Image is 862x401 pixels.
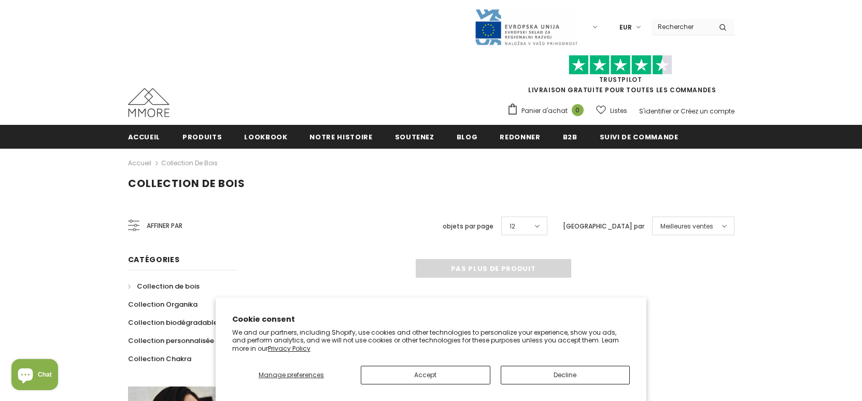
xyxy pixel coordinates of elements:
img: Faites confiance aux étoiles pilotes [569,55,672,75]
p: We and our partners, including Shopify, use cookies and other technologies to personalize your ex... [232,328,630,353]
a: Collection Organika [128,295,197,313]
span: Collection Organika [128,299,197,309]
button: Decline [501,366,630,384]
a: Privacy Policy [268,344,310,353]
a: Collection de bois [161,159,218,167]
span: 12 [510,221,515,232]
a: Blog [457,125,478,148]
span: Blog [457,132,478,142]
a: Suivi de commande [600,125,679,148]
span: Collection personnalisée [128,336,214,346]
span: Panier d'achat [521,106,568,116]
span: Collection de bois [128,176,245,191]
span: Notre histoire [309,132,372,142]
span: Accueil [128,132,161,142]
a: Collection personnalisée [128,332,214,350]
span: Redonner [500,132,540,142]
span: Manage preferences [259,370,324,379]
inbox-online-store-chat: Shopify online store chat [8,359,61,393]
a: Créez un compte [681,107,734,116]
span: Affiner par [147,220,182,232]
img: Javni Razpis [474,8,578,46]
span: Collection biodégradable [128,318,218,327]
span: soutenez [395,132,434,142]
span: 0 [572,104,584,116]
input: Search Site [652,19,711,34]
label: objets par page [443,221,493,232]
a: Lookbook [244,125,287,148]
a: Redonner [500,125,540,148]
span: Lookbook [244,132,287,142]
span: Meilleures ventes [660,221,713,232]
a: Collection de bois [128,277,200,295]
label: [GEOGRAPHIC_DATA] par [563,221,644,232]
a: Listes [596,102,627,120]
span: or [673,107,679,116]
a: Produits [182,125,222,148]
a: Collection biodégradable [128,313,218,332]
a: Collection Chakra [128,350,191,368]
button: Accept [361,366,490,384]
a: B2B [563,125,577,148]
span: Collection de bois [137,281,200,291]
a: Notre histoire [309,125,372,148]
span: Listes [610,106,627,116]
a: Panier d'achat 0 [507,103,589,119]
span: B2B [563,132,577,142]
span: Suivi de commande [600,132,679,142]
span: Collection Chakra [128,354,191,364]
a: Javni Razpis [474,22,578,31]
img: Cas MMORE [128,88,169,117]
span: EUR [619,22,632,33]
a: TrustPilot [599,75,642,84]
a: Accueil [128,125,161,148]
h2: Cookie consent [232,314,630,325]
span: Produits [182,132,222,142]
span: Catégories [128,254,180,265]
span: LIVRAISON GRATUITE POUR TOUTES LES COMMANDES [507,60,734,94]
button: Manage preferences [232,366,350,384]
a: soutenez [395,125,434,148]
a: Accueil [128,157,151,169]
a: S'identifier [639,107,671,116]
